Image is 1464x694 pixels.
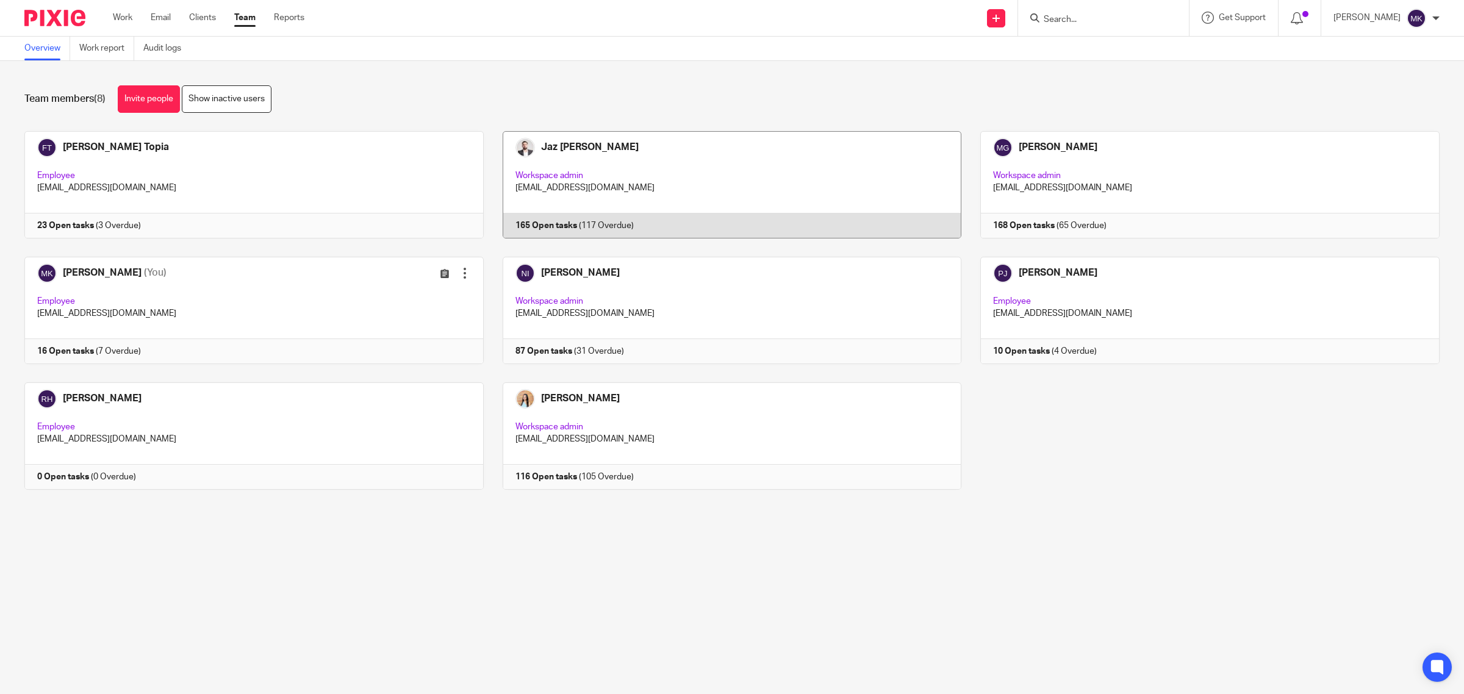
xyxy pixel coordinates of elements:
[24,10,85,26] img: Pixie
[94,94,106,104] span: (8)
[24,93,106,106] h1: Team members
[274,12,304,24] a: Reports
[1042,15,1152,26] input: Search
[182,85,271,113] a: Show inactive users
[79,37,134,60] a: Work report
[118,85,180,113] a: Invite people
[24,37,70,60] a: Overview
[189,12,216,24] a: Clients
[234,12,256,24] a: Team
[1219,13,1266,22] span: Get Support
[143,37,190,60] a: Audit logs
[113,12,132,24] a: Work
[1407,9,1426,28] img: svg%3E
[151,12,171,24] a: Email
[1333,12,1401,24] p: [PERSON_NAME]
